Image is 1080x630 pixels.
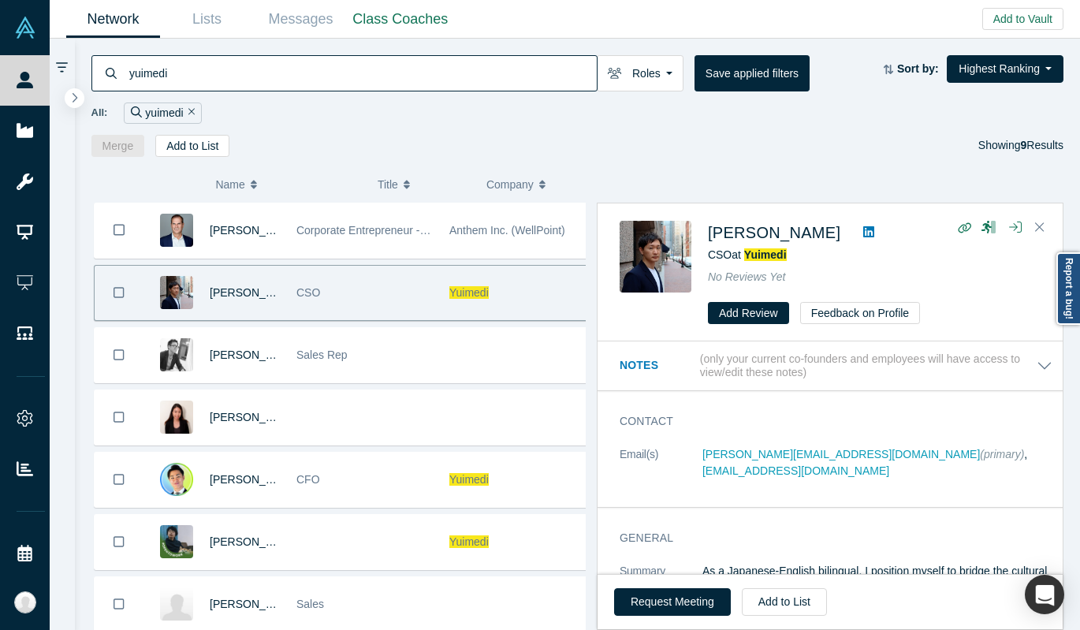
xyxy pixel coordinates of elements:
span: Yuimedi [449,473,489,486]
img: Yuma Arakawa's Profile Image [160,587,193,621]
a: [EMAIL_ADDRESS][DOMAIN_NAME] [702,464,889,477]
button: Feedback on Profile [800,302,921,324]
img: Kay Hasegawa's Profile Image [160,401,193,434]
button: Bookmark [95,328,143,382]
span: CFO [296,473,320,486]
a: Class Coaches [348,1,453,38]
button: Request Meeting [614,588,731,616]
button: Bookmark [95,266,143,320]
img: Christian Busch's Profile Image [160,214,193,247]
span: Results [1021,139,1063,151]
h3: Notes [620,357,697,374]
span: Anthem Inc. (WellPoint) [449,224,565,237]
img: Taka Kubo's Profile Image [160,276,193,309]
h3: General [620,530,1030,546]
a: [PERSON_NAME] [210,411,300,423]
button: Add to List [155,135,229,157]
span: Title [378,168,398,201]
a: Yuimedi [744,248,787,261]
img: Katinka Harsányi's Account [14,591,36,613]
span: Company [486,168,534,201]
a: Report a bug! [1056,252,1080,325]
span: (primary) [980,448,1024,460]
button: Add to List [742,588,827,616]
div: Showing [978,135,1063,157]
span: Name [215,168,244,201]
a: [PERSON_NAME] [210,224,300,237]
dd: , [702,446,1052,479]
a: [PERSON_NAME][EMAIL_ADDRESS][DOMAIN_NAME] [702,448,980,460]
button: Bookmark [95,453,143,507]
a: [PERSON_NAME] [210,535,300,548]
span: Yuimedi [449,286,489,299]
button: Name [215,168,361,201]
a: Lists [160,1,254,38]
button: Add to Vault [982,8,1063,30]
button: Remove Filter [184,104,196,122]
input: Search by name, title, company, summary, expertise, investment criteria or topics of focus [128,54,597,91]
button: Bookmark [95,203,143,258]
h3: Contact [620,413,1030,430]
a: [PERSON_NAME] [708,224,840,241]
strong: 9 [1021,139,1027,151]
span: CSO at [708,248,787,261]
a: [PERSON_NAME] [210,286,300,299]
button: Title [378,168,470,201]
button: Add Review [708,302,789,324]
button: Save applied filters [695,55,810,91]
a: [PERSON_NAME] [210,473,300,486]
button: Roles [597,55,683,91]
button: Company [486,168,579,201]
span: All: [91,105,108,121]
a: Network [66,1,160,38]
button: Notes (only your current co-founders and employees will have access to view/edit these notes) [620,352,1052,379]
dt: Email(s) [620,446,702,496]
span: No Reviews Yet [708,270,786,283]
button: Highest Ranking [947,55,1063,83]
button: Bookmark [95,515,143,569]
p: (only your current co-founders and employees will have access to view/edit these notes) [700,352,1037,379]
button: Bookmark [95,390,143,445]
span: Sales [296,598,324,610]
a: [PERSON_NAME] [210,598,300,610]
img: Shingo Inoue's Profile Image [160,525,193,558]
div: yuimedi [124,103,202,124]
span: Yuimedi [449,535,489,548]
button: Close [1028,215,1052,240]
span: Corporate Entrepreneur - Startup CEO Mentor [296,224,523,237]
strong: Sort by: [897,62,939,75]
a: [PERSON_NAME] [210,349,300,361]
img: Ryo Izawa's Profile Image [160,338,193,371]
img: Kaz Muraoka's Profile Image [160,463,193,496]
span: Sales Rep [296,349,348,361]
button: Merge [91,135,145,157]
span: CSO [296,286,320,299]
img: Taka Kubo's Profile Image [620,221,691,293]
a: Messages [254,1,348,38]
img: Alchemist Vault Logo [14,17,36,39]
